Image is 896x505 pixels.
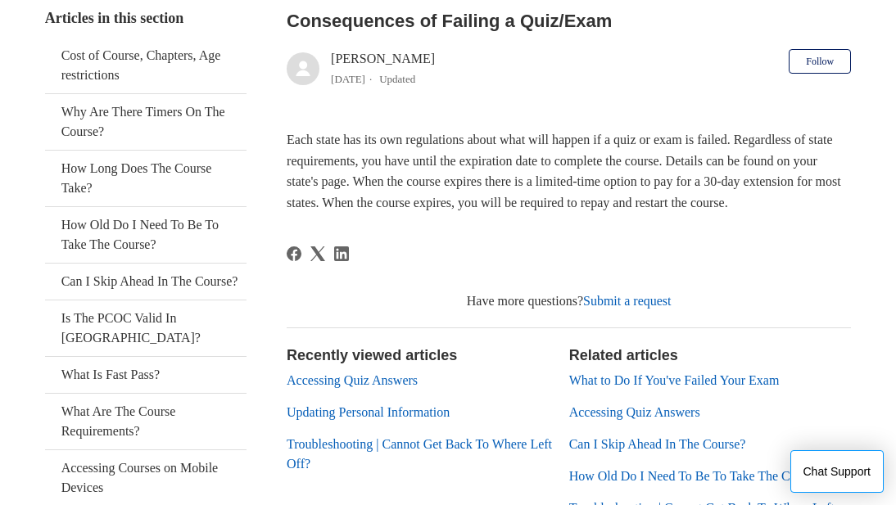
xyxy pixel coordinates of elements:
[569,405,700,419] a: Accessing Quiz Answers
[287,246,301,261] svg: Share this page on Facebook
[569,345,852,367] h2: Related articles
[287,129,851,213] p: Each state has its own regulations about what will happen if a quiz or exam is failed. Regardless...
[583,294,672,308] a: Submit a request
[331,73,365,85] time: 03/21/2024, 08:27
[45,394,247,449] a: What Are The Course Requirements?
[310,246,325,261] svg: Share this page on X Corp
[287,246,301,261] a: Facebook
[45,10,183,26] span: Articles in this section
[569,373,780,387] a: What to Do If You've Failed Your Exam
[334,246,349,261] svg: Share this page on LinkedIn
[310,246,325,261] a: X Corp
[45,357,247,393] a: What Is Fast Pass?
[379,73,415,85] li: Updated
[287,373,418,387] a: Accessing Quiz Answers
[287,345,553,367] h2: Recently viewed articles
[45,94,247,150] a: Why Are There Timers On The Course?
[45,300,247,356] a: Is The PCOC Valid In [GEOGRAPHIC_DATA]?
[287,291,851,311] div: Have more questions?
[45,38,247,93] a: Cost of Course, Chapters, Age restrictions
[287,405,450,419] a: Updating Personal Information
[334,246,349,261] a: LinkedIn
[569,469,825,483] a: How Old Do I Need To Be To Take The Course?
[790,450,885,493] button: Chat Support
[569,437,746,451] a: Can I Skip Ahead In The Course?
[287,7,851,34] h2: Consequences of Failing a Quiz/Exam
[331,49,435,88] div: [PERSON_NAME]
[45,151,247,206] a: How Long Does The Course Take?
[45,207,247,263] a: How Old Do I Need To Be To Take The Course?
[45,264,247,300] a: Can I Skip Ahead In The Course?
[789,49,851,74] button: Follow Article
[287,437,552,471] a: Troubleshooting | Cannot Get Back To Where Left Off?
